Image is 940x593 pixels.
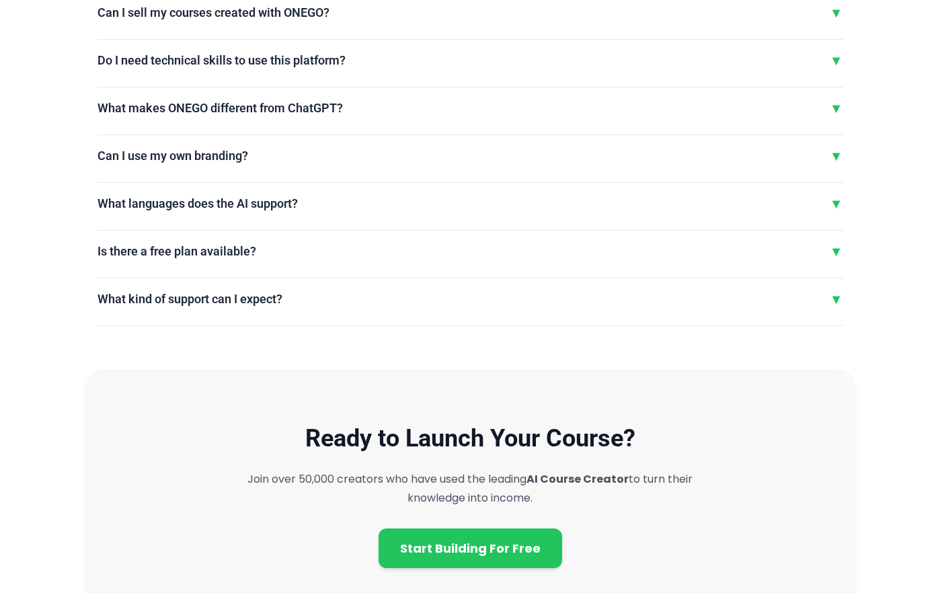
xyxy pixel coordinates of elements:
div: ▼ [830,194,843,214]
div: ▼ [830,3,843,23]
p: Join over 50,000 creators who have used the leading to turn their knowledge into income. [244,470,696,506]
h3: Is there a free plan available? [97,243,256,259]
div: ▼ [830,146,843,166]
h3: What kind of support can I expect? [97,291,282,307]
h2: Ready to Launch Your Course? [97,423,843,454]
h3: What makes ONEGO different from ChatGPT? [97,100,343,116]
strong: AI Course Creator [526,471,629,487]
h3: What languages does the AI support? [97,196,298,211]
div: ▼ [830,98,843,118]
h3: Can I use my own branding? [97,148,248,163]
h3: Do I need technical skills to use this platform? [97,52,346,68]
div: ▼ [830,241,843,262]
div: ▼ [830,289,843,309]
h3: Can I sell my courses created with ONEGO? [97,5,329,20]
a: Start Building For Free [379,528,562,568]
div: ▼ [830,50,843,71]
